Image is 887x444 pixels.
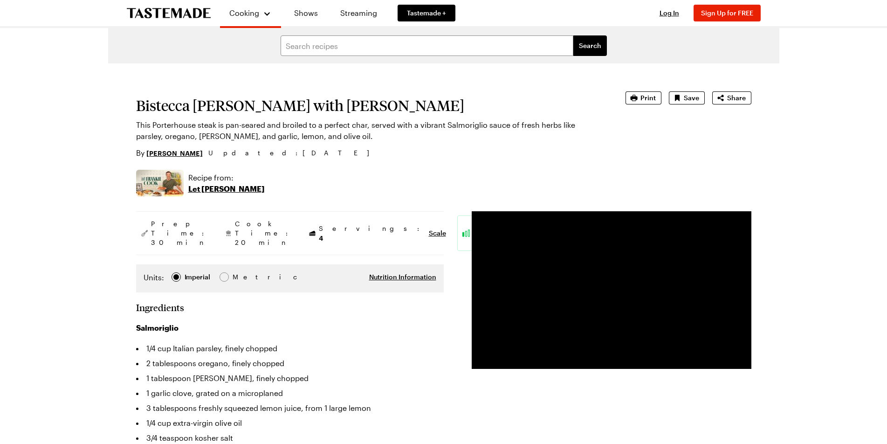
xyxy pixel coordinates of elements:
button: Nutrition Information [369,272,436,282]
button: Save recipe [669,91,705,104]
a: [PERSON_NAME] [146,148,203,158]
h3: Salmoriglio [136,322,444,333]
button: Scale [429,229,446,238]
p: By [136,147,203,159]
span: Tastemade + [407,8,446,18]
a: Recipe from:Let [PERSON_NAME] [188,172,265,194]
li: 1/4 cup Italian parsley, finely chopped [136,341,444,356]
button: Print [626,91,661,104]
p: Let [PERSON_NAME] [188,183,265,194]
p: This Porterhouse steak is pan-seared and broiled to a perfect char, served with a vibrant Salmori... [136,119,599,142]
span: Save [684,93,699,103]
span: Print [640,93,656,103]
button: Share [712,91,751,104]
a: To Tastemade Home Page [127,8,211,19]
span: Prep Time: 30 min [151,219,209,247]
span: 4 [319,233,323,242]
span: Sign Up for FREE [701,9,753,17]
div: Imperial Metric [144,272,252,285]
button: filters [573,35,607,56]
span: Cook Time: 20 min [235,219,293,247]
h1: Bistecca [PERSON_NAME] with [PERSON_NAME] [136,97,599,114]
button: Cooking [229,4,272,22]
label: Units: [144,272,164,283]
span: Cooking [229,8,259,17]
a: Tastemade + [398,5,455,21]
li: 1 garlic clove, grated on a microplaned [136,386,444,401]
h2: Ingredients [136,302,184,313]
input: Search recipes [281,35,573,56]
button: Sign Up for FREE [694,5,761,21]
li: 2 tablespoons oregano, finely chopped [136,356,444,371]
div: Imperial [185,272,210,282]
li: 1/4 cup extra-virgin olive oil [136,416,444,430]
span: Search [579,41,601,50]
button: Log In [651,8,688,18]
span: Imperial [185,272,211,282]
span: Log In [660,9,679,17]
span: Servings: [319,224,424,243]
video-js: Video Player [472,211,751,369]
img: Show where recipe is used [136,170,184,196]
span: Metric [233,272,253,282]
li: 3 tablespoons freshly squeezed lemon juice, from 1 large lemon [136,401,444,416]
div: Metric [233,272,252,282]
li: 1 tablespoon [PERSON_NAME], finely chopped [136,371,444,386]
p: Recipe from: [188,172,265,183]
span: Share [727,93,746,103]
span: Updated : [DATE] [208,148,378,158]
